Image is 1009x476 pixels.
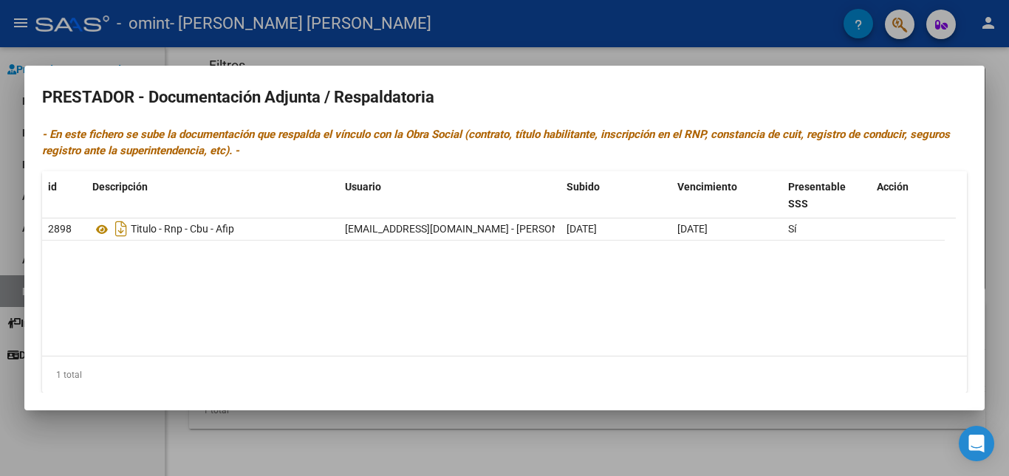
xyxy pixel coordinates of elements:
[131,224,234,235] span: Titulo - Rnp - Cbu - Afip
[677,223,708,235] span: [DATE]
[42,83,967,111] h2: PRESTADOR - Documentación Adjunta / Respaldatoria
[42,128,950,158] i: - En este fichero se sube la documentación que respalda el vínculo con la Obra Social (contrato, ...
[42,356,967,393] div: 1 total
[561,171,671,220] datatable-header-cell: Subido
[86,171,339,220] datatable-header-cell: Descripción
[877,181,909,193] span: Acción
[567,181,600,193] span: Subido
[345,223,595,235] span: [EMAIL_ADDRESS][DOMAIN_NAME] - [PERSON_NAME]
[42,171,86,220] datatable-header-cell: id
[788,181,846,210] span: Presentable SSS
[782,171,871,220] datatable-header-cell: Presentable SSS
[959,426,994,461] div: Open Intercom Messenger
[677,181,737,193] span: Vencimiento
[671,171,782,220] datatable-header-cell: Vencimiento
[871,171,945,220] datatable-header-cell: Acción
[92,181,148,193] span: Descripción
[345,181,381,193] span: Usuario
[788,223,796,235] span: Sí
[339,171,561,220] datatable-header-cell: Usuario
[567,223,597,235] span: [DATE]
[48,223,72,235] span: 2898
[48,181,57,193] span: id
[112,217,131,241] i: Descargar documento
